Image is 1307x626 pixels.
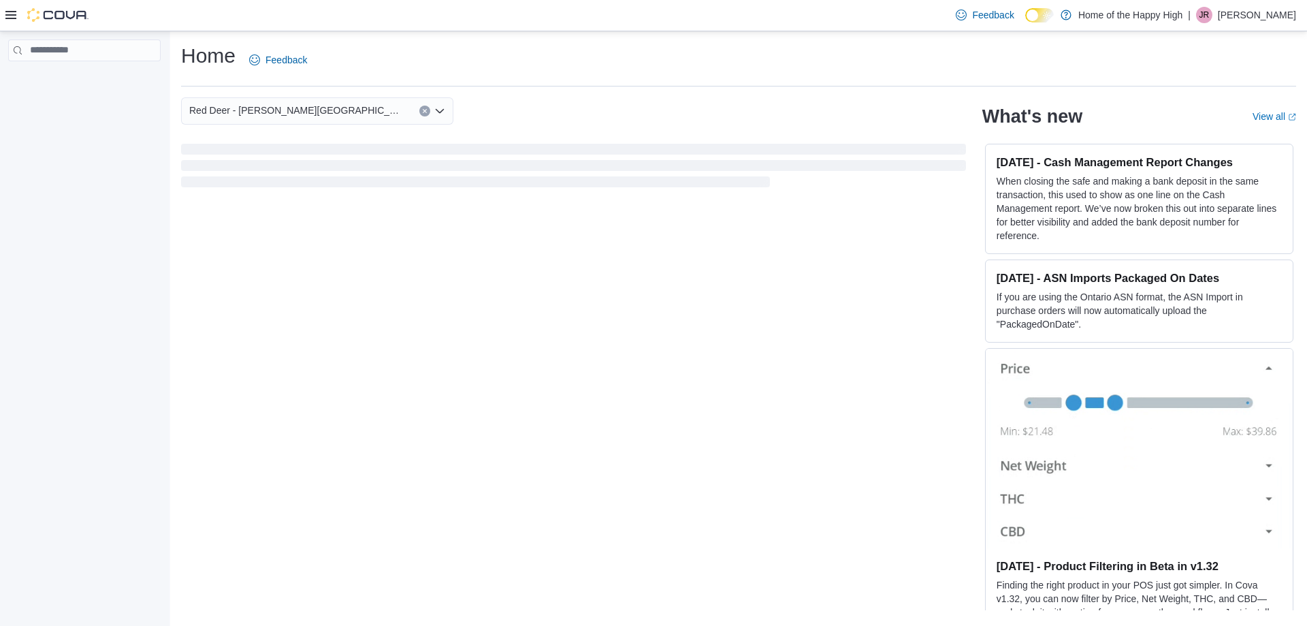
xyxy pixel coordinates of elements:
nav: Complex example [8,64,161,97]
h1: Home [181,42,236,69]
button: Open list of options [434,106,445,116]
a: View allExternal link [1253,111,1296,122]
span: Dark Mode [1025,22,1026,23]
input: Dark Mode [1025,8,1054,22]
h3: [DATE] - ASN Imports Packaged On Dates [997,271,1282,285]
span: Red Deer - [PERSON_NAME][GEOGRAPHIC_DATA] - Fire & Flower [189,102,406,119]
h2: What's new [982,106,1082,127]
span: Loading [181,146,966,190]
p: When closing the safe and making a bank deposit in the same transaction, this used to show as one... [997,174,1282,242]
span: Feedback [265,53,307,67]
h3: [DATE] - Product Filtering in Beta in v1.32 [997,559,1282,573]
p: | [1188,7,1191,23]
p: If you are using the Ontario ASN format, the ASN Import in purchase orders will now automatically... [997,290,1282,331]
button: Clear input [419,106,430,116]
p: [PERSON_NAME] [1218,7,1296,23]
img: Cova [27,8,88,22]
a: Feedback [950,1,1019,29]
span: Feedback [972,8,1014,22]
p: Home of the Happy High [1078,7,1182,23]
a: Feedback [244,46,312,74]
span: JR [1199,7,1210,23]
div: Jeremy Russell [1196,7,1212,23]
svg: External link [1288,113,1296,121]
h3: [DATE] - Cash Management Report Changes [997,155,1282,169]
